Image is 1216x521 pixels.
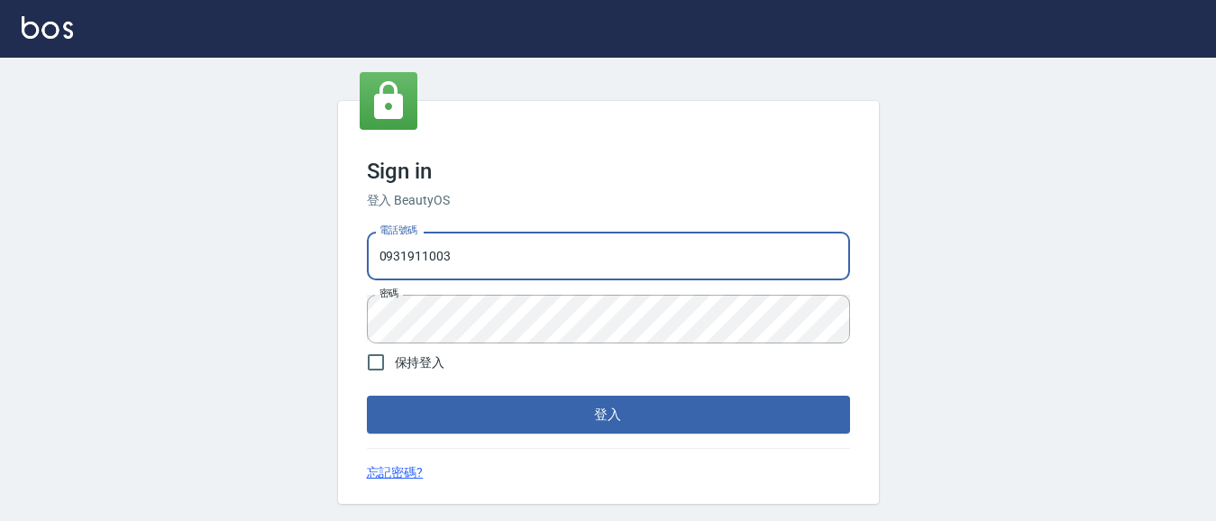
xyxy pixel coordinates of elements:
[395,353,445,372] span: 保持登入
[367,191,850,210] h6: 登入 BeautyOS
[22,16,73,39] img: Logo
[367,159,850,184] h3: Sign in
[379,287,398,300] label: 密碼
[367,463,424,482] a: 忘記密碼?
[379,224,417,237] label: 電話號碼
[367,396,850,434] button: 登入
